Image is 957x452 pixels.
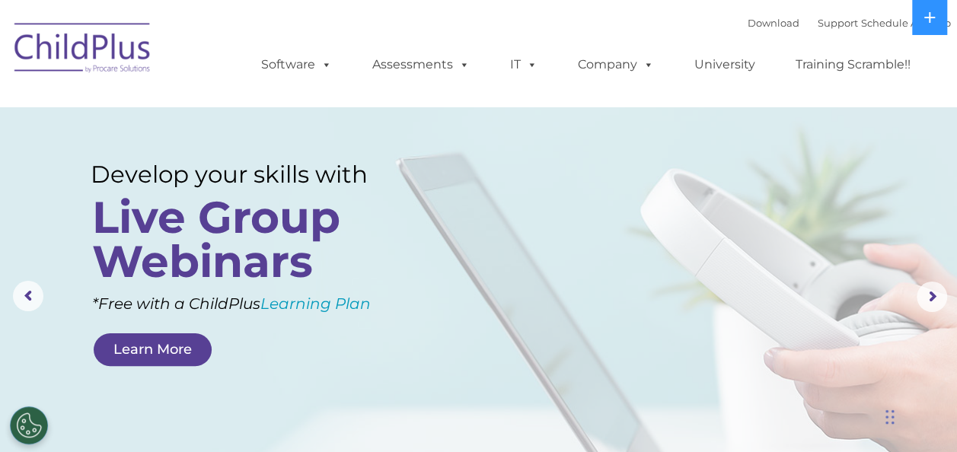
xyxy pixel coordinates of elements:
div: Drag [885,394,895,440]
a: Learn More [94,333,212,366]
a: Support [818,17,858,29]
a: Software [246,49,347,80]
a: Learning Plan [260,294,371,313]
a: Schedule A Demo [861,17,951,29]
a: Download [748,17,799,29]
iframe: Chat Widget [881,379,957,452]
rs-layer: Live Group Webinars [92,196,404,284]
a: University [679,49,770,80]
a: Company [563,49,669,80]
span: Phone number [212,163,276,174]
a: Assessments [357,49,485,80]
rs-layer: Develop your skills with [91,160,407,189]
img: ChildPlus by Procare Solutions [7,12,159,88]
button: Cookies Settings [10,406,48,444]
font: | [748,17,951,29]
span: Last name [212,100,258,112]
a: Training Scramble!! [780,49,926,80]
rs-layer: *Free with a ChildPlus [92,289,430,318]
a: IT [495,49,553,80]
